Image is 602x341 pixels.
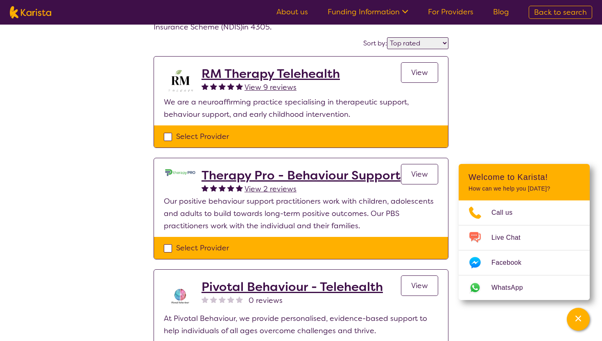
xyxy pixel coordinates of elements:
a: Back to search [529,6,592,19]
span: Call us [491,207,523,219]
label: Sort by: [363,39,387,48]
span: Facebook [491,257,531,269]
img: fullstar [219,184,226,191]
a: Pivotal Behaviour - Telehealth [201,280,383,294]
img: nonereviewstar [236,296,243,303]
a: Blog [493,7,509,17]
img: Karista logo [10,6,51,18]
span: 0 reviews [249,294,283,307]
a: RM Therapy Telehealth [201,66,340,81]
img: b3hjthhf71fnbidirs13.png [164,66,197,96]
img: fullstar [236,83,243,90]
img: fullstar [227,184,234,191]
img: nonereviewstar [227,296,234,303]
span: View 2 reviews [244,184,296,194]
span: Live Chat [491,232,530,244]
a: View [401,164,438,184]
span: View [411,68,428,77]
span: View [411,281,428,291]
ul: Choose channel [459,200,590,300]
img: fullstar [236,184,243,191]
img: nonereviewstar [219,296,226,303]
a: Web link opens in a new tab. [459,275,590,300]
img: nonereviewstar [201,296,208,303]
img: fullstar [201,184,208,191]
p: How can we help you [DATE]? [468,185,580,192]
button: Channel Menu [567,308,590,331]
a: View [401,275,438,296]
span: View 9 reviews [244,82,296,92]
span: Back to search [534,7,587,17]
img: fullstar [227,83,234,90]
img: s8av3rcikle0tbnjpqc8.png [164,280,197,312]
img: nonereviewstar [210,296,217,303]
p: Our positive behaviour support practitioners work with children, adolescents and adults to build ... [164,195,438,232]
a: View 2 reviews [244,183,296,195]
img: fullstar [210,83,217,90]
a: View 9 reviews [244,81,296,93]
img: fullstar [210,184,217,191]
p: At Pivotal Behaviour, we provide personalised, evidence-based support to help individuals of all ... [164,312,438,337]
div: Channel Menu [459,164,590,300]
img: jttgg6svmq52q30bnse1.jpg [164,168,197,177]
h2: Welcome to Karista! [468,172,580,182]
a: Therapy Pro - Behaviour Support [201,168,401,183]
a: For Providers [428,7,473,17]
a: About us [276,7,308,17]
span: View [411,169,428,179]
a: View [401,62,438,83]
img: fullstar [219,83,226,90]
a: Funding Information [328,7,408,17]
img: fullstar [201,83,208,90]
span: WhatsApp [491,282,533,294]
p: We are a neuroaffirming practice specialising in therapeutic support, behaviour support, and earl... [164,96,438,120]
